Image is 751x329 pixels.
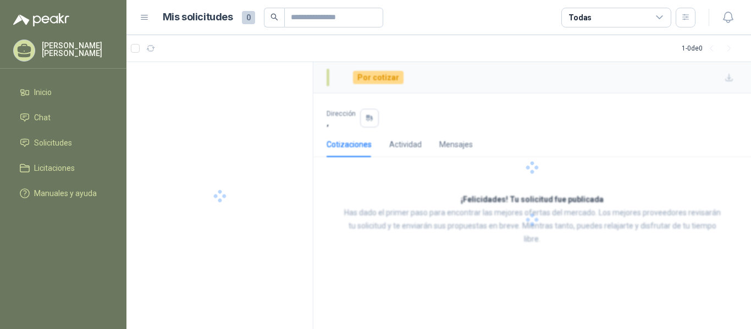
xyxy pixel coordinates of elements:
[163,9,233,25] h1: Mis solicitudes
[34,187,97,199] span: Manuales y ayuda
[42,42,113,57] p: [PERSON_NAME] [PERSON_NAME]
[13,158,113,179] a: Licitaciones
[13,13,69,26] img: Logo peakr
[568,12,592,24] div: Todas
[13,132,113,153] a: Solicitudes
[34,137,72,149] span: Solicitudes
[270,13,278,21] span: search
[682,40,738,57] div: 1 - 0 de 0
[13,82,113,103] a: Inicio
[13,183,113,204] a: Manuales y ayuda
[13,107,113,128] a: Chat
[242,11,255,24] span: 0
[34,111,51,124] span: Chat
[34,86,52,98] span: Inicio
[34,162,75,174] span: Licitaciones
